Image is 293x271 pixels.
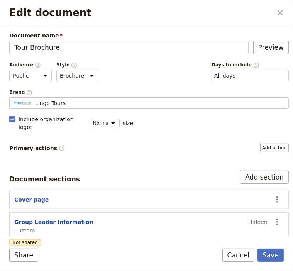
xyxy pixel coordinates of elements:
[9,32,249,39] span: Document name
[271,193,284,206] button: Actions
[9,7,272,19] h2: Edit document
[9,62,52,68] span: Audience
[59,145,65,151] span: ​
[212,62,289,68] span: Days to include
[214,72,235,80] button: Days to include​Clear input
[257,249,284,262] button: Save
[26,90,32,95] span: ​
[253,62,259,68] span: ​
[9,70,52,81] select: Audience​
[240,171,289,184] button: Add section
[14,196,49,203] button: Cover page
[123,119,133,127] span: size
[222,249,255,262] button: Cancel
[14,227,93,234] span: Custom
[56,70,98,81] select: Style​
[9,239,41,246] span: Not shared
[91,119,120,127] select: size
[260,144,289,152] button: Primary actions​
[9,144,65,152] span: Primary actions
[71,62,77,68] span: ​
[9,41,249,54] input: Document name
[248,218,268,226] span: Hidden
[35,62,41,68] span: ​
[274,6,287,19] button: Close dialog
[271,215,284,229] button: Actions
[14,218,93,226] button: Group Leader Information
[253,41,289,54] button: Preview
[35,99,66,107] span: Lingo Tours
[19,115,86,131] span: Include organization logo :
[13,100,32,105] img: Profile
[9,249,38,262] button: Share
[9,174,80,184] div: Document sections
[9,89,289,96] span: Brand
[56,62,98,68] span: Style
